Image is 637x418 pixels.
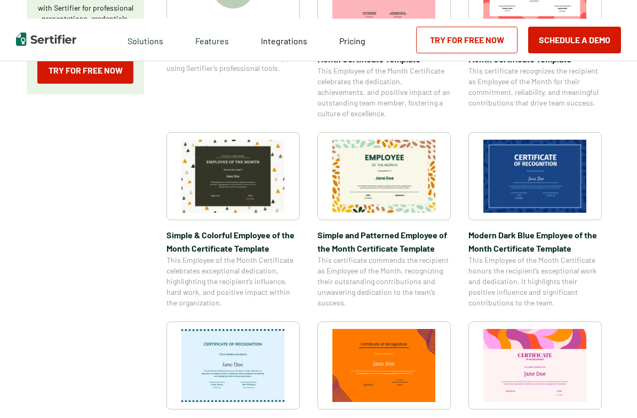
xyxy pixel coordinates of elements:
span: Simple and Patterned Employee of the Month Certificate Template [317,228,451,255]
span: Simple & Colorful Employee of the Month Certificate Template [166,228,300,255]
img: Certificate of Achievement for Preschool Template [483,329,587,402]
img: Sertifier | Digital Credentialing Platform [16,33,76,46]
a: Try for Free Now [416,27,517,53]
a: Pricing [339,33,365,46]
span: Create a blank certificate effortlessly using Sertifier’s professional tools. [166,52,300,74]
a: Simple & Colorful Employee of the Month Certificate TemplateSimple & Colorful Employee of the Mon... [166,132,300,308]
a: Try for Free Now [37,57,133,84]
span: Pricing [339,36,365,46]
span: Solutions [128,33,163,46]
span: This certificate recognizes the recipient as Employee of the Month for their commitment, reliabil... [468,66,602,108]
img: Certificate of Recognition for Teachers Template [181,329,285,402]
span: Integrations [261,36,307,46]
span: Features [195,33,229,46]
span: This Employee of the Month Certificate honors the recipient’s exceptional work and dedication. It... [468,255,602,308]
span: This Employee of the Month Certificate celebrates the dedication, achievements, and positive impa... [317,66,451,119]
a: Modern Dark Blue Employee of the Month Certificate TemplateModern Dark Blue Employee of the Month... [468,132,602,308]
span: This Employee of the Month Certificate celebrates exceptional dedication, highlighting the recipi... [166,255,300,308]
img: Modern Dark Blue Employee of the Month Certificate Template [483,140,587,213]
a: Simple and Patterned Employee of the Month Certificate TemplateSimple and Patterned Employee of t... [317,132,451,308]
span: This certificate commends the recipient as Employee of the Month, recognizing their outstanding c... [317,255,451,308]
a: Integrations [261,33,307,46]
span: Modern Dark Blue Employee of the Month Certificate Template [468,228,602,255]
img: Simple & Colorful Employee of the Month Certificate Template [181,140,285,213]
img: Simple and Patterned Employee of the Month Certificate Template [332,140,436,213]
img: Certificate of Recognition for Pastor [332,329,436,402]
